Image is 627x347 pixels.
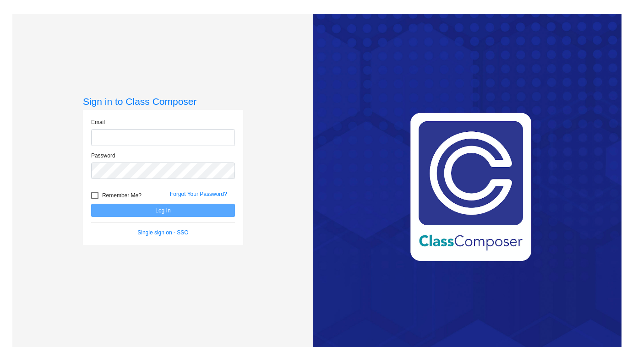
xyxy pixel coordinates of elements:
label: Email [91,118,105,126]
h3: Sign in to Class Composer [83,96,243,107]
a: Single sign on - SSO [137,229,188,236]
button: Log In [91,204,235,217]
a: Forgot Your Password? [170,191,227,197]
label: Password [91,152,115,160]
span: Remember Me? [102,190,142,201]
